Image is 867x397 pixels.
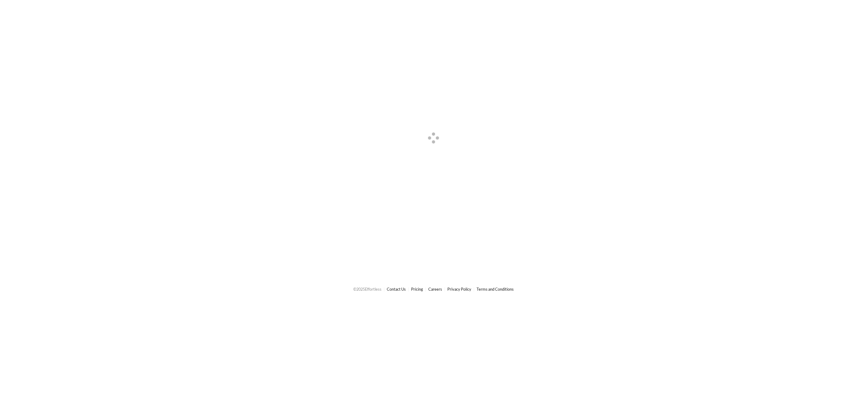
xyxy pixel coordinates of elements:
a: Careers [428,287,442,292]
a: Pricing [411,287,423,292]
a: Contact Us [387,287,406,292]
a: Terms and Conditions [477,287,514,292]
a: Privacy Policy [447,287,471,292]
span: © 2025 Effortless [353,287,382,292]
